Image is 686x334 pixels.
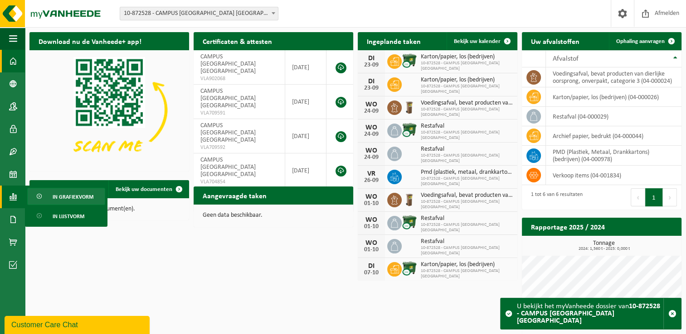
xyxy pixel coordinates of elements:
[614,235,681,253] a: Bekijk rapportage
[29,180,88,198] h2: Documenten
[546,146,681,166] td: PMD (Plastiek, Metaal, Drankkartons) (bedrijven) (04-000978)
[200,53,256,75] span: CAMPUS [GEOGRAPHIC_DATA] [GEOGRAPHIC_DATA]
[402,191,417,207] img: WB-0140-HPE-BN-01
[285,50,326,85] td: [DATE]
[402,53,417,68] img: WB-1100-CU
[358,32,430,50] h2: Ingeplande taken
[402,99,417,115] img: WB-0140-HPE-BN-01
[362,154,380,161] div: 24-09
[27,207,105,224] a: In lijstvorm
[421,100,513,107] span: Voedingsafval, bevat producten van dierlijke oorsprong, onverpakt, categorie 3
[546,107,681,126] td: restafval (04-000029)
[120,7,278,20] span: 10-872528 - CAMPUS VIJVERBEEK ASSE - ASSE
[546,87,681,107] td: karton/papier, los (bedrijven) (04-000026)
[362,78,380,85] div: DI
[421,268,513,279] span: 10-872528 - CAMPUS [GEOGRAPHIC_DATA] [GEOGRAPHIC_DATA]
[29,50,189,170] img: Download de VHEPlus App
[402,261,417,276] img: WB-1100-CU
[362,124,380,131] div: WO
[609,32,681,50] a: Ophaling aanvragen
[5,314,151,334] iframe: chat widget
[421,84,513,95] span: 10-872528 - CAMPUS [GEOGRAPHIC_DATA] [GEOGRAPHIC_DATA]
[631,188,645,206] button: Previous
[362,177,380,184] div: 26-09
[200,110,278,117] span: VLA709591
[362,85,380,91] div: 23-09
[402,215,417,230] img: WB-1100-CU
[421,61,513,72] span: 10-872528 - CAMPUS [GEOGRAPHIC_DATA] [GEOGRAPHIC_DATA]
[663,188,677,206] button: Next
[362,101,380,108] div: WO
[194,32,281,50] h2: Certificaten & attesten
[362,224,380,230] div: 01-10
[362,193,380,200] div: WO
[362,239,380,247] div: WO
[362,247,380,253] div: 01-10
[645,188,663,206] button: 1
[526,240,681,251] h3: Tonnage
[285,153,326,188] td: [DATE]
[421,176,513,187] span: 10-872528 - CAMPUS [GEOGRAPHIC_DATA] [GEOGRAPHIC_DATA]
[421,245,513,256] span: 10-872528 - CAMPUS [GEOGRAPHIC_DATA] [GEOGRAPHIC_DATA]
[200,75,278,82] span: VLA902068
[522,32,589,50] h2: Uw afvalstoffen
[421,261,513,268] span: Karton/papier, los (bedrijven)
[362,170,380,177] div: VR
[517,298,663,329] div: U bekijkt het myVanheede dossier van
[285,85,326,119] td: [DATE]
[362,55,380,62] div: DI
[200,88,256,109] span: CAMPUS [GEOGRAPHIC_DATA] [GEOGRAPHIC_DATA]
[362,108,380,115] div: 24-09
[421,76,513,84] span: Karton/papier, los (bedrijven)
[362,131,380,138] div: 24-09
[553,55,579,62] span: Afvalstof
[421,215,513,222] span: Restafval
[116,186,172,192] span: Bekijk uw documenten
[362,200,380,207] div: 01-10
[362,270,380,276] div: 07-10
[517,303,660,324] strong: 10-872528 - CAMPUS [GEOGRAPHIC_DATA] [GEOGRAPHIC_DATA]
[29,32,151,50] h2: Download nu de Vanheede+ app!
[200,157,256,178] span: CAMPUS [GEOGRAPHIC_DATA] [GEOGRAPHIC_DATA]
[421,199,513,210] span: 10-872528 - CAMPUS [GEOGRAPHIC_DATA] [GEOGRAPHIC_DATA]
[546,166,681,185] td: verkoop items (04-001834)
[454,38,501,44] span: Bekijk uw kalender
[200,144,278,151] span: VLA709592
[362,262,380,270] div: DI
[421,130,513,141] span: 10-872528 - CAMPUS [GEOGRAPHIC_DATA] [GEOGRAPHIC_DATA]
[194,186,276,204] h2: Aangevraagde taken
[421,146,513,153] span: Restafval
[53,208,84,225] span: In lijstvorm
[39,206,180,212] p: U heeft 101 ongelezen document(en).
[362,147,380,154] div: WO
[616,38,665,44] span: Ophaling aanvragen
[546,126,681,146] td: archief papier, bedrukt (04-000044)
[526,187,583,207] div: 1 tot 6 van 6 resultaten
[402,122,417,138] img: WB-1100-CU
[362,216,380,224] div: WO
[522,218,614,235] h2: Rapportage 2025 / 2024
[421,53,513,61] span: Karton/papier, los (bedrijven)
[421,169,513,176] span: Pmd (plastiek, metaal, drankkartons) (bedrijven)
[362,62,380,68] div: 23-09
[108,180,188,198] a: Bekijk uw documenten
[421,123,513,130] span: Restafval
[285,119,326,153] td: [DATE]
[27,188,105,205] a: In grafiekvorm
[447,32,516,50] a: Bekijk uw kalender
[421,153,513,164] span: 10-872528 - CAMPUS [GEOGRAPHIC_DATA] [GEOGRAPHIC_DATA]
[203,212,344,219] p: Geen data beschikbaar.
[421,192,513,199] span: Voedingsafval, bevat producten van dierlijke oorsprong, onverpakt, categorie 3
[53,188,93,205] span: In grafiekvorm
[421,222,513,233] span: 10-872528 - CAMPUS [GEOGRAPHIC_DATA] [GEOGRAPHIC_DATA]
[546,67,681,87] td: voedingsafval, bevat producten van dierlijke oorsprong, onverpakt, categorie 3 (04-000024)
[200,122,256,143] span: CAMPUS [GEOGRAPHIC_DATA] [GEOGRAPHIC_DATA]
[421,238,513,245] span: Restafval
[421,107,513,118] span: 10-872528 - CAMPUS [GEOGRAPHIC_DATA] [GEOGRAPHIC_DATA]
[526,247,681,251] span: 2024: 1,560 t - 2025: 0,000 t
[200,178,278,186] span: VLA704854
